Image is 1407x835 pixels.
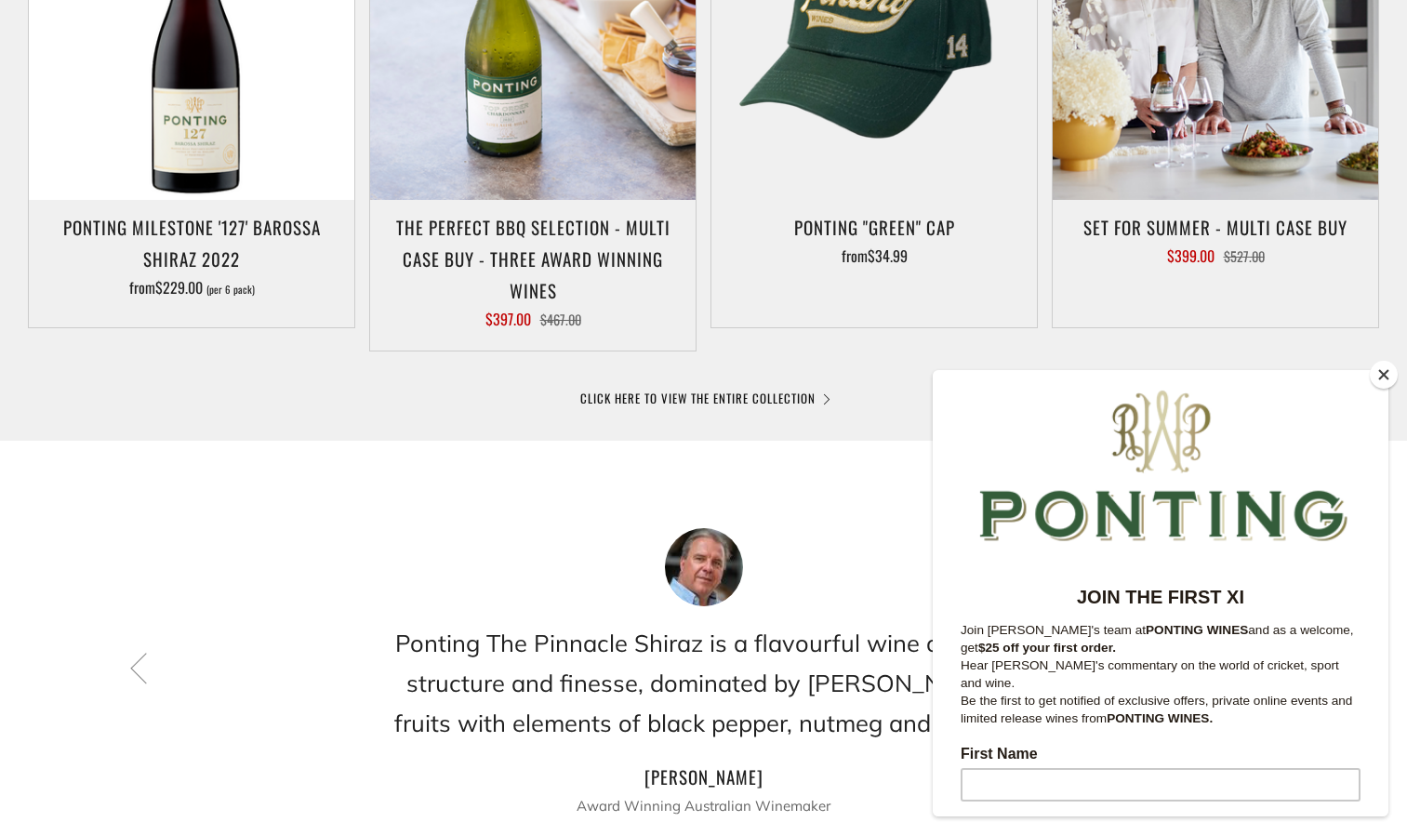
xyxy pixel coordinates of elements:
span: from [129,276,255,298]
span: $229.00 [155,276,203,298]
strong: JOIN THE FIRST XI [144,217,312,237]
span: $527.00 [1224,246,1265,266]
label: First Name [28,376,428,398]
h3: Set For Summer - Multi Case Buy [1062,211,1369,243]
p: Join [PERSON_NAME]'s team at and as a welcome, get [28,251,428,286]
a: CLICK HERE TO VIEW THE ENTIRE COLLECTION [580,389,828,407]
span: $34.99 [868,245,908,267]
a: Ponting Milestone '127' Barossa Shiraz 2022 from$229.00 (per 6 pack) [29,211,354,304]
label: Email [28,532,428,554]
a: Ponting "Green" Cap from$34.99 [711,211,1037,304]
button: Close [1370,361,1398,389]
span: (per 6 pack) [206,285,255,295]
p: Award Winning Australian Winemaker [388,792,1020,820]
h3: The perfect BBQ selection - MULTI CASE BUY - Three award winning wines [379,211,686,307]
strong: PONTING WINES [213,253,315,267]
p: Be the first to get notified of exclusive offers, private online events and limited release wines... [28,322,428,357]
p: Hear [PERSON_NAME]'s commentary on the world of cricket, sport and wine. [28,286,428,322]
h2: Ponting The Pinnacle Shiraz is a flavourful wine of great structure and finesse, dominated by [PE... [388,623,1020,744]
a: The perfect BBQ selection - MULTI CASE BUY - Three award winning wines $397.00 $467.00 [370,211,696,327]
span: $467.00 [540,310,581,329]
strong: $25 off your first order. [46,271,183,285]
h3: Ponting "Green" Cap [721,211,1028,243]
strong: PONTING WINES. [174,341,280,355]
h4: [PERSON_NAME] [388,761,1020,792]
span: from [842,245,908,267]
h3: Ponting Milestone '127' Barossa Shiraz 2022 [38,211,345,274]
span: We will send you a confirmation email to subscribe. I agree to sign up to the Ponting Wines newsl... [28,666,417,747]
input: Subscribe [28,610,428,643]
span: $397.00 [485,308,531,330]
label: Last Name [28,454,428,476]
span: $399.00 [1167,245,1215,267]
a: Set For Summer - Multi Case Buy $399.00 $527.00 [1053,211,1378,304]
